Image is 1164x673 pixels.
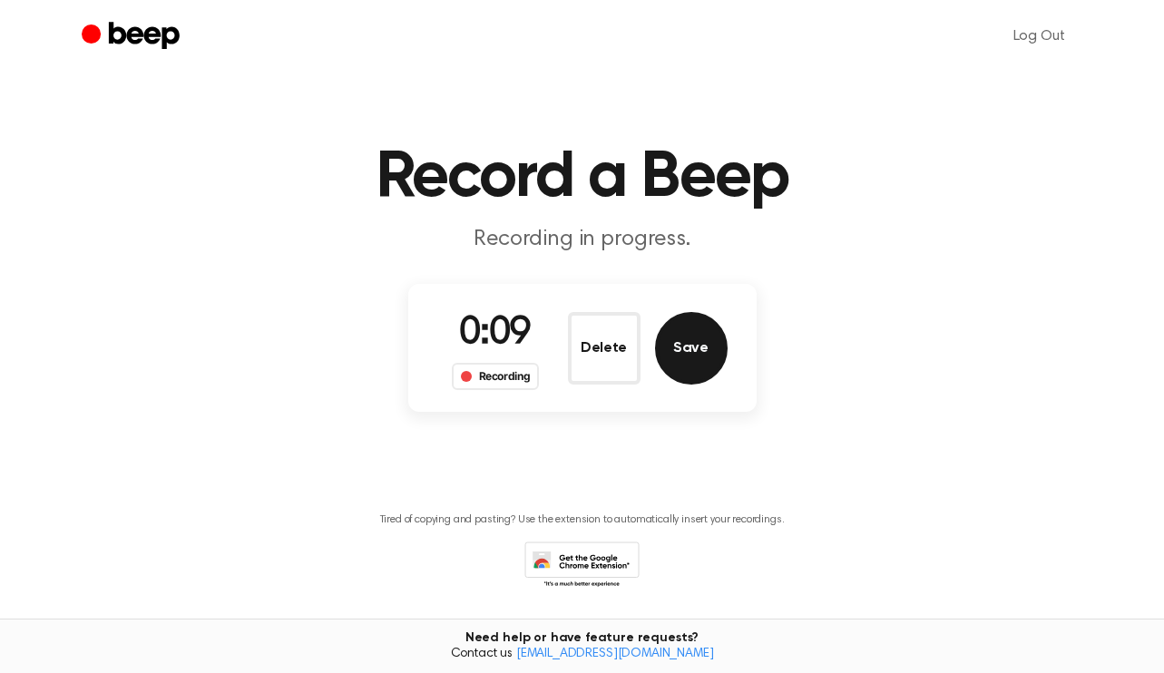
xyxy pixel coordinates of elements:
a: [EMAIL_ADDRESS][DOMAIN_NAME] [516,648,714,660]
a: Beep [82,19,184,54]
span: Contact us [11,647,1153,663]
p: Tired of copying and pasting? Use the extension to automatically insert your recordings. [380,513,785,527]
span: 0:09 [459,315,532,353]
p: Recording in progress. [234,225,931,255]
button: Save Audio Record [655,312,728,385]
button: Delete Audio Record [568,312,641,385]
h1: Record a Beep [118,145,1047,210]
a: Log Out [995,15,1083,58]
div: Recording [452,363,540,390]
